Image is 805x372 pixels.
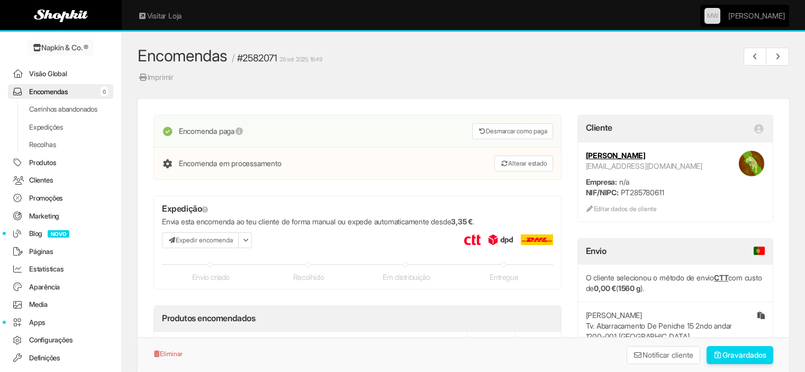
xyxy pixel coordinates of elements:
button: Expedir encomenda [162,232,239,248]
a: Configurações [8,332,113,348]
a: Visitar Loja [138,11,182,21]
strong: Empresa: [586,177,617,186]
a: Desmarcar como paga [472,123,553,139]
a: Apps [8,315,113,330]
a: Próximo [766,48,789,66]
h3: Produtos encomendados [162,314,256,323]
a: Encomendas [138,46,228,65]
a: Editar dados de cliente [586,205,657,213]
a: Estatísticas [8,261,113,277]
h3: Envio [586,247,765,256]
a: [PERSON_NAME] [728,5,784,26]
a: [EMAIL_ADDRESS][DOMAIN_NAME] [586,161,702,170]
a: Clientes [8,173,113,188]
h4: Expedição [162,204,553,214]
p: Envia esta encomenda ao teu cliente de forma manual ou expede automaticamente desde . [162,216,553,227]
a: Promoções [8,190,113,206]
a: Expedições [8,120,113,135]
span: / [232,52,235,63]
a: CTT [714,273,728,282]
a: Media [8,297,113,312]
span: n/a [619,177,629,186]
a: Páginas [8,244,113,259]
a: Napkin & Co. ® [28,40,94,56]
a: Imprimir [138,71,174,83]
a: Alterar estado [494,156,553,171]
a: Carrinhos abandonados [8,102,113,117]
a: BlogNOVO [8,226,113,241]
a: Produtos [8,155,113,170]
h4: Envio criado [192,273,230,281]
span: PT285780611 [621,188,664,197]
button: Gravardados [707,346,774,364]
button: Eliminar [153,346,183,362]
i: Cliente registado [753,129,765,130]
div: O cliente selecionou o método de envio com custo de ( ). [578,265,773,302]
h4: Em distribuição [383,273,430,281]
img: DPD [489,234,513,245]
a: [PERSON_NAME] [586,151,646,160]
span: dados [746,350,766,359]
div: Encomenda paga [162,123,417,139]
strong: 1560 g [618,284,640,293]
a: Anterior [744,48,767,66]
a: Aparência [8,279,113,295]
strong: 3,35 € [451,217,473,226]
h3: Cliente [586,123,612,133]
strong: 0,00 € [594,284,616,293]
h4: Entregue [490,273,518,281]
span: NOVO [48,230,69,238]
img: Shopkit [34,10,88,22]
a: Encomendas0 [8,84,113,99]
span: 28 set. 2025, 16:49 [279,56,322,63]
a: #2582071 [237,52,277,63]
span: Portugal - Continental [754,247,765,255]
a: Marketing [8,208,113,224]
h4: Recolhido [293,273,324,281]
img: DHL Parcel [521,234,553,245]
img: CTT [464,234,481,245]
div: Encomenda em processamento [162,156,417,171]
button: Notificar cliente [627,346,701,364]
a: MW [704,8,720,24]
span: 0 [101,87,108,96]
a: Copiar endereço de envio [757,310,765,321]
a: Recolhas [8,137,113,152]
a: Visão Global [8,66,113,81]
a: Definições [8,350,113,366]
strong: NIF/NIPC: [586,188,619,197]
